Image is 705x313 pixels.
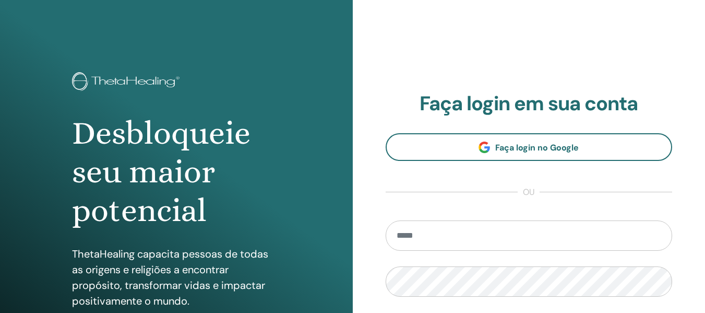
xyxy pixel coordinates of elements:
[72,246,281,309] p: ThetaHealing capacita pessoas de todas as origens e religiões a encontrar propósito, transformar ...
[518,186,540,199] span: ou
[386,92,673,116] h2: Faça login em sua conta
[495,142,579,153] span: Faça login no Google
[386,133,673,161] a: Faça login no Google
[72,114,281,230] h1: Desbloqueie seu maior potencial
